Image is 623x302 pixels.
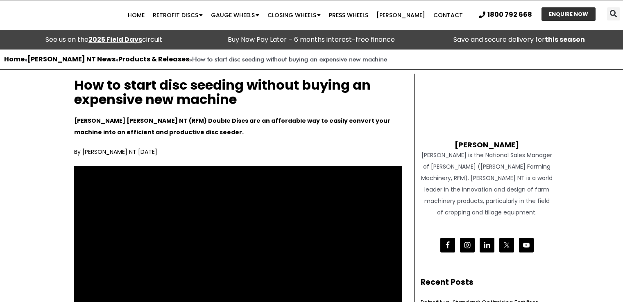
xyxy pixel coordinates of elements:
div: Search [607,7,620,20]
a: [PERSON_NAME] NT News [27,54,116,64]
a: [PERSON_NAME] [372,7,429,23]
a: ENQUIRE NOW [541,7,596,21]
span: » » » [4,55,387,63]
p: Save and secure delivery for [419,34,619,45]
h1: How to start disc seeding without buying an expensive new machine [74,78,402,106]
a: Home [4,54,25,64]
strong: this season [545,35,585,44]
p: By [PERSON_NAME] NT [DATE] [74,146,402,158]
p: [PERSON_NAME] [PERSON_NAME] NT (RFM) Double Discs are an affordable way to easily convert your ma... [74,115,402,138]
div: See us on the circuit [4,34,204,45]
h2: Recent Posts [421,277,553,288]
h4: [PERSON_NAME] [421,132,553,149]
a: Press Wheels [325,7,372,23]
a: Contact [429,7,467,23]
div: [PERSON_NAME] is the National Sales Manager of [PERSON_NAME] ([PERSON_NAME] Farming Machinery, RF... [421,149,553,218]
img: Ryan NT logo [25,2,106,28]
p: Buy Now Pay Later – 6 months interest-free finance [212,34,411,45]
strong: How to start disc seeding without buying an expensive new machine [192,55,387,63]
a: Closing Wheels [263,7,325,23]
a: 2025 Field Days [88,35,142,44]
a: Gauge Wheels [207,7,263,23]
a: Home [124,7,149,23]
span: ENQUIRE NOW [549,11,588,17]
a: Products & Releases [118,54,189,64]
nav: Menu [121,7,470,23]
a: Retrofit Discs [149,7,207,23]
span: 1800 792 668 [487,11,532,18]
a: 1800 792 668 [479,11,532,18]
